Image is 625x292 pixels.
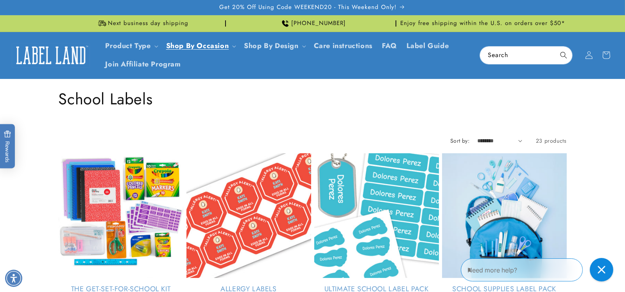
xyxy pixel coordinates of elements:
h1: School Labels [59,89,567,109]
span: Get 20% Off Using Code WEEKEND20 - This Weekend Only! [219,4,397,11]
span: FAQ [382,41,397,50]
a: Join Affiliate Program [101,55,186,73]
span: 23 products [536,137,567,145]
iframe: Sign Up via Text for Offers [6,229,99,253]
span: Enjoy free shipping within the U.S. on orders over $50* [401,20,566,27]
summary: Shop By Design [239,37,309,55]
span: Shop By Occasion [166,41,229,50]
div: Accessibility Menu [5,270,22,287]
iframe: Gorgias Floating Chat [461,255,617,284]
img: Label Land [12,43,90,67]
a: Label Guide [402,37,454,55]
span: Rewards [4,130,11,163]
a: FAQ [377,37,402,55]
div: Announcement [229,15,396,32]
span: Join Affiliate Program [106,60,181,69]
span: Label Guide [407,41,449,50]
a: Label Land [9,40,93,70]
span: [PHONE_NUMBER] [292,20,346,27]
div: Announcement [399,15,567,32]
a: Shop By Design [244,41,298,51]
summary: Shop By Occasion [161,37,240,55]
div: Announcement [59,15,226,32]
label: Sort by: [450,137,469,145]
summary: Product Type [101,37,161,55]
button: Search [555,47,572,64]
a: Product Type [106,41,151,51]
span: Care instructions [314,41,372,50]
a: Care instructions [309,37,377,55]
span: Next business day shipping [108,20,189,27]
